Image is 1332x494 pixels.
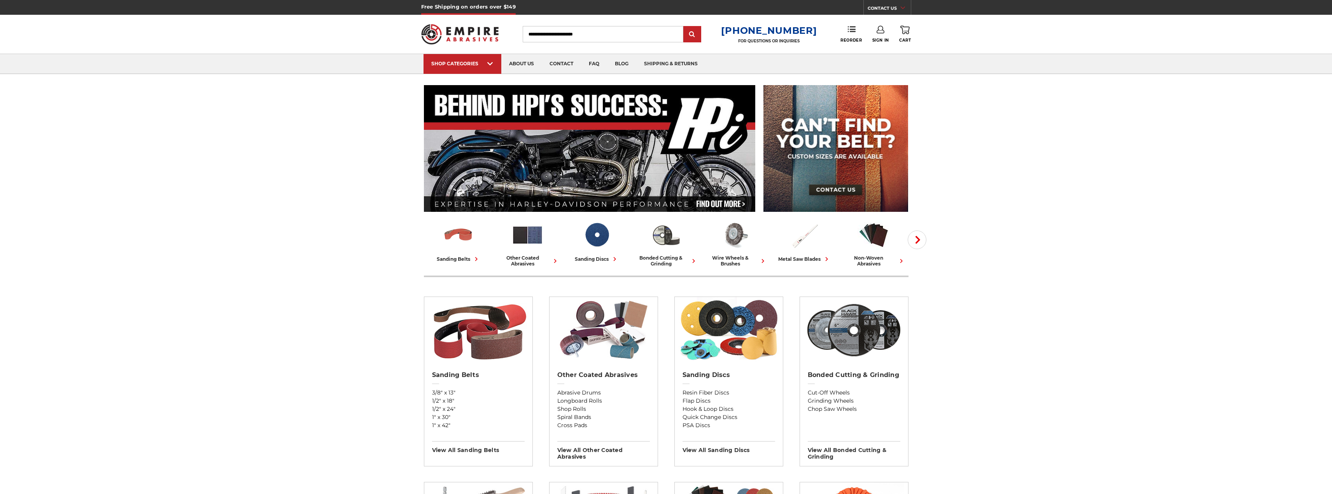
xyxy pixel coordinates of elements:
span: Cart [899,38,911,43]
h2: Bonded Cutting & Grinding [808,371,900,379]
a: about us [501,54,542,74]
a: non-woven abrasives [842,219,905,267]
button: Next [908,230,926,249]
div: other coated abrasives [496,255,559,267]
img: Other Coated Abrasives [511,219,544,251]
a: bonded cutting & grinding [635,219,698,267]
a: Cart [899,26,911,43]
a: Abrasive Drums [557,389,650,397]
a: sanding discs [565,219,628,263]
img: Sanding Belts [442,219,474,251]
div: SHOP CATEGORIES [431,61,494,66]
h2: Other Coated Abrasives [557,371,650,379]
h2: Sanding Discs [683,371,775,379]
a: Hook & Loop Discs [683,405,775,413]
a: Chop Saw Wheels [808,405,900,413]
span: Sign In [872,38,889,43]
span: Reorder [840,38,862,43]
a: blog [607,54,636,74]
a: Cut-Off Wheels [808,389,900,397]
img: Sanding Discs [581,219,613,251]
a: [PHONE_NUMBER] [721,25,817,36]
div: bonded cutting & grinding [635,255,698,267]
a: Cross Pads [557,421,650,429]
h3: View All other coated abrasives [557,441,650,460]
a: 1" x 30" [432,413,525,421]
img: Wire Wheels & Brushes [719,219,751,251]
a: Flap Discs [683,397,775,405]
img: Non-woven Abrasives [858,219,890,251]
a: Spiral Bands [557,413,650,421]
a: 1/2" x 18" [432,397,525,405]
a: Quick Change Discs [683,413,775,421]
a: Grinding Wheels [808,397,900,405]
a: shipping & returns [636,54,705,74]
a: Resin Fiber Discs [683,389,775,397]
div: sanding belts [437,255,480,263]
a: wire wheels & brushes [704,219,767,267]
img: promo banner for custom belts. [763,85,908,212]
img: Banner for an interview featuring Horsepower Inc who makes Harley performance upgrades featured o... [424,85,756,212]
img: Sanding Discs [678,297,779,363]
a: CONTACT US [868,4,911,15]
a: Reorder [840,26,862,42]
a: PSA Discs [683,421,775,429]
div: metal saw blades [778,255,831,263]
a: Shop Rolls [557,405,650,413]
img: Sanding Belts [428,297,529,363]
img: Bonded Cutting & Grinding [803,297,904,363]
img: Other Coated Abrasives [553,297,654,363]
input: Submit [684,27,700,42]
img: Empire Abrasives [421,19,499,49]
a: 3/8" x 13" [432,389,525,397]
div: sanding discs [575,255,619,263]
a: 1/2" x 24" [432,405,525,413]
a: metal saw blades [773,219,836,263]
a: other coated abrasives [496,219,559,267]
a: faq [581,54,607,74]
a: Longboard Rolls [557,397,650,405]
img: Metal Saw Blades [788,219,821,251]
a: contact [542,54,581,74]
a: 1" x 42" [432,421,525,429]
img: Bonded Cutting & Grinding [650,219,682,251]
p: FOR QUESTIONS OR INQUIRIES [721,38,817,44]
div: wire wheels & brushes [704,255,767,267]
a: sanding belts [427,219,490,263]
h3: View All sanding discs [683,441,775,454]
div: non-woven abrasives [842,255,905,267]
h3: View All sanding belts [432,441,525,454]
h2: Sanding Belts [432,371,525,379]
h3: View All bonded cutting & grinding [808,441,900,460]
